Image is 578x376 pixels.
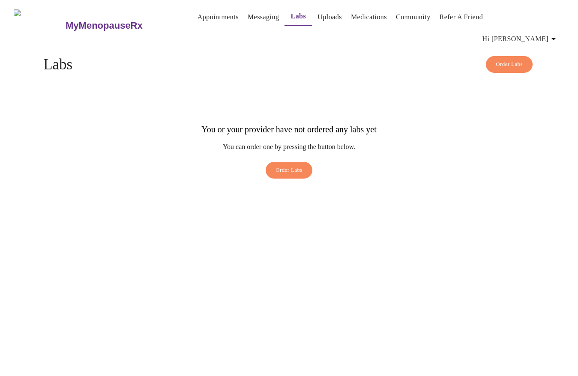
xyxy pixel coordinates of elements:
[66,20,143,31] h3: MyMenopauseRx
[248,11,279,23] a: Messaging
[14,9,65,42] img: MyMenopauseRx Logo
[285,8,312,26] button: Labs
[266,162,312,179] button: Order Labs
[244,9,282,26] button: Messaging
[392,9,434,26] button: Community
[486,56,533,73] button: Order Labs
[496,60,523,69] span: Order Labs
[198,11,239,23] a: Appointments
[194,9,242,26] button: Appointments
[351,11,387,23] a: Medications
[347,9,390,26] button: Medications
[436,9,487,26] button: Refer a Friend
[264,162,314,183] a: Order Labs
[201,125,376,134] h3: You or your provider have not ordered any labs yet
[314,9,345,26] button: Uploads
[479,30,562,48] button: Hi [PERSON_NAME]
[440,11,483,23] a: Refer a Friend
[65,11,177,41] a: MyMenopauseRx
[317,11,342,23] a: Uploads
[43,56,535,73] h4: Labs
[482,33,559,45] span: Hi [PERSON_NAME]
[201,143,376,151] p: You can order one by pressing the button below.
[396,11,431,23] a: Community
[291,10,306,22] a: Labs
[276,165,302,175] span: Order Labs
